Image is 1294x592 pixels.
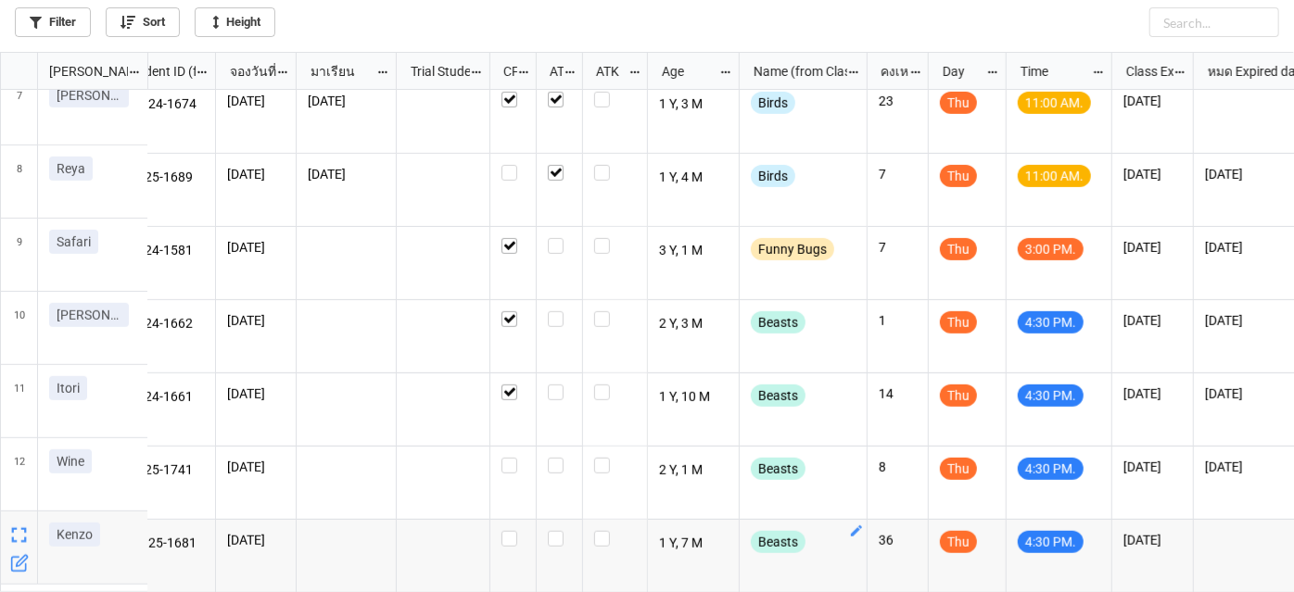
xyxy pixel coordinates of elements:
div: คงเหลือ (from Nick Name) [869,61,908,82]
p: 2 Y, 3 M [659,311,729,337]
p: [DATE] [1123,384,1182,403]
div: Birds [751,92,795,114]
p: [DATE] [227,384,285,403]
span: 10 [14,292,25,364]
div: Beasts [751,458,806,480]
a: Filter [15,7,91,37]
div: จองวันที่ [219,61,277,82]
p: 1 [879,311,917,330]
div: 11:00 AM. [1018,92,1091,114]
div: Thu [940,384,977,407]
span: 7 [17,72,22,145]
div: [PERSON_NAME] Name [38,61,128,82]
div: 3:00 PM. [1018,238,1084,260]
p: [DATE] [308,92,385,110]
div: Beasts [751,384,806,407]
div: Time [1009,61,1092,82]
p: 11124-1662 [122,311,205,337]
p: 7 [879,165,917,183]
div: มาเรียน [299,61,376,82]
div: Thu [940,458,977,480]
div: 4:30 PM. [1018,311,1084,334]
div: Student ID (from [PERSON_NAME] Name) [114,61,196,82]
p: 2 Y, 1 M [659,458,729,484]
input: Search... [1149,7,1279,37]
a: Height [195,7,275,37]
p: 11325-1689 [122,165,205,191]
p: LM325-1681 [122,531,205,557]
div: ATK [585,61,628,82]
p: [DATE] [227,458,285,476]
p: 36 [879,531,917,549]
p: [DATE] [227,92,285,110]
div: Class Expiration [1115,61,1174,82]
div: Trial Student [400,61,470,82]
div: Thu [940,238,977,260]
a: Sort [106,7,180,37]
div: Age [651,61,719,82]
div: 4:30 PM. [1018,531,1084,553]
p: [DATE] [1123,92,1182,110]
p: Kenzo [57,525,93,544]
p: 1 Y, 4 M [659,165,729,191]
div: Beasts [751,311,806,334]
p: 1 Y, 10 M [659,384,729,410]
p: 3 Y, 1 M [659,238,729,264]
p: [DATE] [1123,311,1182,330]
p: [DATE] [227,531,285,549]
p: 8 [879,458,917,476]
div: Thu [940,311,977,334]
p: Reya [57,159,85,178]
div: Beasts [751,531,806,553]
p: Wine [57,452,84,471]
p: LM324-1674 [122,92,205,118]
div: Name (from Class) [742,61,847,82]
div: 4:30 PM. [1018,384,1084,407]
p: 23 [879,92,917,110]
p: [DATE] [1123,238,1182,257]
div: grid [1,53,148,90]
p: 7 [879,238,917,257]
p: 1 Y, 3 M [659,92,729,118]
div: Funny Bugs [751,238,834,260]
div: 11:00 AM. [1018,165,1091,187]
p: 11325-1741 [122,458,205,484]
div: Thu [940,92,977,114]
p: 12324-1581 [122,238,205,264]
div: Thu [940,531,977,553]
p: 14 [879,384,917,403]
span: 11 [14,365,25,437]
div: Day [932,61,987,82]
p: [DATE] [227,238,285,257]
p: Itori [57,379,80,397]
p: [PERSON_NAME] [57,306,121,324]
span: 12 [14,438,25,510]
p: Safari [57,233,91,251]
div: ATT [539,61,565,82]
p: [DATE] [227,165,285,183]
span: 8 [17,145,22,218]
p: [DATE] [1123,165,1182,183]
p: [DATE] [1123,458,1182,476]
div: Birds [751,165,795,187]
div: Thu [940,165,977,187]
p: [DATE] [227,311,285,330]
div: 4:30 PM. [1018,458,1084,480]
div: CF [492,61,518,82]
p: 11124-1661 [122,384,205,410]
p: 1 Y, 7 M [659,531,729,557]
span: 9 [17,219,22,291]
p: [DATE] [308,165,385,183]
p: [DATE] [1123,531,1182,549]
p: [PERSON_NAME]ปู [57,86,121,105]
